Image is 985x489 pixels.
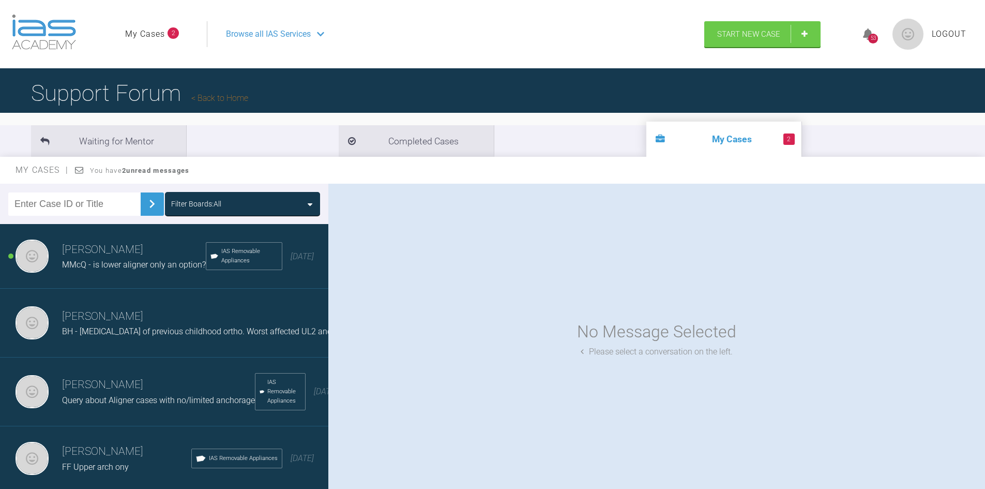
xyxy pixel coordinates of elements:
span: [DATE] [314,387,337,396]
li: Completed Cases [339,125,494,157]
div: 53 [868,34,878,43]
strong: 2 unread messages [122,167,189,174]
img: logo-light.3e3ef733.png [12,14,76,50]
h3: [PERSON_NAME] [62,241,206,259]
div: Please select a conversation on the left. [581,345,733,359]
img: chevronRight.28bd32b0.svg [144,196,160,212]
img: profile.png [892,19,923,50]
span: 2 [168,27,179,39]
div: Filter Boards: All [171,198,221,210]
span: 2 [783,134,795,145]
img: Gavin Maguire [16,306,49,339]
h3: [PERSON_NAME] [62,443,191,461]
li: My Cases [646,122,801,157]
a: Start New Case [704,21,821,47]
a: Logout [932,27,966,41]
img: Gavin Maguire [16,375,49,408]
span: Browse all IAS Services [226,27,311,41]
span: IAS Removable Appliances [267,378,301,406]
span: IAS Removable Appliances [209,454,278,463]
div: No Message Selected [577,319,736,345]
span: Query about Aligner cases with no/limited anchorage [62,395,255,405]
span: FF Upper arch ony [62,462,129,472]
img: Gavin Maguire [16,240,49,273]
span: IAS Removable Appliances [221,247,278,265]
span: MMcQ - is lower aligner only an option? [62,260,206,270]
a: My Cases [125,27,165,41]
li: Waiting for Mentor [31,125,186,157]
span: My Cases [16,165,69,175]
img: Gavin Maguire [16,442,49,475]
h1: Support Forum [31,75,248,111]
h3: [PERSON_NAME] [62,308,347,325]
span: Start New Case [717,29,780,39]
span: [DATE] [291,453,314,463]
span: [DATE] [291,251,314,261]
span: You have [90,167,190,174]
input: Enter Case ID or Title [8,192,141,216]
span: BH - [MEDICAL_DATA] of previous childhood ortho. Worst affected UL2 and LL2 [62,327,347,336]
h3: [PERSON_NAME] [62,376,255,394]
a: Back to Home [191,93,248,103]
